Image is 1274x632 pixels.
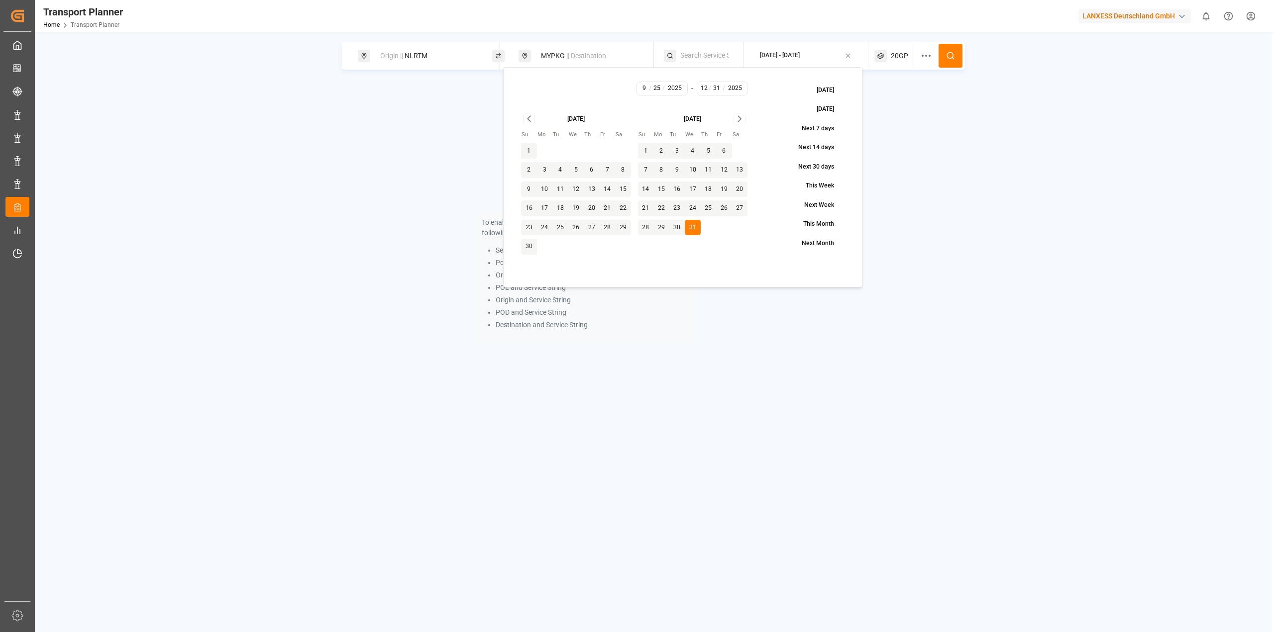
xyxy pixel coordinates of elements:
li: POD and Service String [496,307,688,318]
button: 25 [552,220,568,236]
p: To enable searching, add ETA, ETD, containerType and one of the following: [482,217,688,238]
button: 2 [653,143,669,159]
th: Wednesday [568,130,584,140]
button: 18 [701,181,717,197]
li: Port Pair [496,258,688,268]
th: Saturday [732,130,748,140]
button: 23 [669,200,685,216]
th: Friday [716,130,732,140]
button: 13 [732,162,748,178]
th: Sunday [638,130,654,140]
button: 6 [716,143,732,159]
button: 3 [537,162,553,178]
span: / [723,84,725,93]
button: 7 [638,162,654,178]
span: || Destination [566,52,606,60]
div: - [691,82,693,95]
div: NLRTM [374,47,482,65]
button: 17 [685,181,701,197]
th: Saturday [615,130,631,140]
button: 26 [568,220,584,236]
button: 8 [653,162,669,178]
button: 6 [584,162,600,178]
button: 5 [568,162,584,178]
button: Next 7 days [779,120,845,137]
input: Search Service String [680,48,729,63]
th: Tuesday [552,130,568,140]
button: 1 [521,143,537,159]
div: LANXESS Deutschland GmbH [1078,9,1191,23]
th: Tuesday [669,130,685,140]
button: 21 [638,200,654,216]
button: 17 [537,200,553,216]
li: Origin and Service String [496,295,688,305]
button: Next 14 days [775,139,845,157]
button: 11 [552,181,568,197]
button: show 0 new notifications [1195,5,1217,27]
button: 30 [669,220,685,236]
button: 5 [701,143,717,159]
th: Friday [600,130,616,140]
li: Origin and Destination [496,270,688,280]
button: 7 [600,162,616,178]
button: 4 [685,143,701,159]
button: 26 [716,200,732,216]
button: 19 [716,181,732,197]
button: [DATE] - [DATE] [749,46,862,66]
div: [DATE] [567,115,585,124]
span: / [709,84,711,93]
a: Home [43,21,60,28]
button: Next 30 days [775,158,845,176]
button: 25 [701,200,717,216]
input: D [651,84,663,93]
button: 29 [615,220,631,236]
button: 31 [685,220,701,236]
button: 20 [732,181,748,197]
button: 16 [669,181,685,197]
th: Monday [537,130,553,140]
button: 22 [653,200,669,216]
button: Help Center [1217,5,1240,27]
button: Go to previous month [523,113,535,125]
input: YYYY [725,84,745,93]
button: Next Week [781,196,845,214]
li: POL and Service String [496,282,688,293]
button: 21 [600,200,616,216]
button: 28 [638,220,654,236]
button: 3 [669,143,685,159]
button: 10 [685,162,701,178]
button: 9 [521,181,537,197]
button: 15 [615,181,631,197]
button: 2 [521,162,537,178]
input: YYYY [664,84,685,93]
input: M [699,84,709,93]
button: Next Month [779,235,845,252]
button: 19 [568,200,584,216]
button: 4 [552,162,568,178]
th: Thursday [701,130,717,140]
li: Service String [496,245,688,256]
button: 24 [685,200,701,216]
span: / [649,84,651,93]
button: 30 [521,239,537,255]
button: 29 [653,220,669,236]
button: [DATE] [794,82,845,99]
span: Origin || [380,52,403,60]
div: Transport Planner [43,4,123,19]
button: 15 [653,181,669,197]
button: [DATE] [794,101,845,118]
input: D [711,84,723,93]
button: 14 [638,181,654,197]
div: [DATE] - [DATE] [760,51,800,60]
input: M [639,84,649,93]
button: 12 [716,162,732,178]
button: 1 [638,143,654,159]
th: Monday [653,130,669,140]
button: This Week [783,178,845,195]
button: 11 [701,162,717,178]
button: LANXESS Deutschland GmbH [1078,6,1195,25]
th: Sunday [521,130,537,140]
div: MYPKG [535,47,642,65]
button: 20 [584,200,600,216]
button: 28 [600,220,616,236]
